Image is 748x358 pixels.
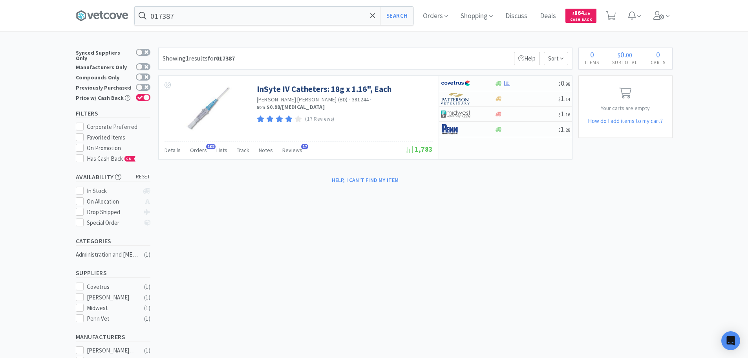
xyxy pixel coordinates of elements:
span: 1,783 [406,145,433,154]
span: . 16 [564,112,570,117]
div: On Allocation [87,197,139,206]
h5: Categories [76,237,150,246]
div: On Promotion [87,143,150,153]
span: . 89 [584,11,590,16]
div: Manufacturers Only [76,63,132,70]
h5: Suppliers [76,268,150,277]
span: $ [618,51,620,59]
strong: $0.98 / [MEDICAL_DATA] [267,103,325,110]
span: Has Cash Back [87,155,136,162]
span: . 28 [564,127,570,133]
button: Search [380,7,413,25]
span: Details [165,147,181,154]
div: Covetrus [87,282,135,292]
span: for [208,54,235,62]
div: ( 1 ) [144,346,150,355]
div: In Stock [87,186,139,196]
div: Compounds Only [76,73,132,80]
h4: Carts [644,59,672,66]
span: 1 [558,125,570,134]
button: Help, I can't find my item [327,173,404,187]
p: Your carts are empty [579,104,672,112]
span: . 14 [564,96,570,102]
div: Previously Purchased [76,84,132,90]
a: InSyte IV Catheters: 18g x 1.16", Each [257,84,391,94]
h5: Filters [76,109,150,118]
div: Drop Shipped [87,207,139,217]
a: Discuss [502,13,530,20]
h5: Manufacturers [76,332,150,341]
span: reset [136,173,150,181]
input: Search by item, sku, manufacturer, ingredient, size... [135,7,413,25]
img: f5e969b455434c6296c6d81ef179fa71_3.png [441,93,470,105]
span: 00 [626,51,632,59]
span: 0 [558,79,570,88]
span: 864 [572,9,590,17]
span: 0 [620,50,624,59]
a: [PERSON_NAME] [PERSON_NAME] (BD) [257,96,348,103]
div: . [606,51,644,59]
div: Administration and [MEDICAL_DATA] [76,250,139,259]
span: from [257,105,265,110]
span: $ [558,112,561,117]
img: 495937f484d04342baf78bcc3f569735_170574.jpeg [184,84,235,135]
div: [PERSON_NAME] [PERSON_NAME] (BD) [87,346,135,355]
a: $864.89Cash Back [565,5,596,26]
span: . 98 [564,81,570,87]
span: 381244 [352,96,369,103]
span: CB [125,156,133,161]
span: · [370,96,371,103]
span: 0 [656,50,660,59]
div: ( 1 ) [144,314,150,323]
span: Track [237,147,249,154]
span: 1 [558,94,570,103]
h4: Subtotal [606,59,644,66]
img: 4dd14cff54a648ac9e977f0c5da9bc2e_5.png [441,108,470,120]
span: $ [558,127,561,133]
div: ( 1 ) [144,282,150,292]
h5: Availability [76,173,150,182]
span: $ [572,11,574,16]
a: Deals [537,13,559,20]
div: ( 1 ) [144,293,150,302]
p: Help [514,52,540,65]
div: ( 1 ) [144,250,150,259]
span: 102 [206,144,216,149]
span: · [349,96,351,103]
h4: Items [579,59,606,66]
div: Showing 1 results [163,53,235,64]
span: Reviews [282,147,302,154]
div: Synced Suppliers Only [76,49,132,61]
span: $ [558,81,561,87]
div: Corporate Preferred [87,122,150,132]
span: Orders [190,147,207,154]
span: $ [558,96,561,102]
span: Notes [259,147,273,154]
span: Sort [544,52,568,65]
div: ( 1 ) [144,303,150,313]
img: 77fca1acd8b6420a9015268ca798ef17_1.png [441,77,470,89]
h5: How do I add items to my cart? [579,116,672,126]
span: Cash Back [570,18,592,23]
div: Special Order [87,218,139,228]
div: Midwest [87,303,135,313]
span: 1 [558,109,570,118]
strong: 017387 [216,54,235,62]
span: 0 [590,50,594,59]
span: Lists [216,147,227,154]
img: e1133ece90fa4a959c5ae41b0808c578_9.png [441,123,470,135]
div: Open Intercom Messenger [721,331,740,350]
div: Penn Vet [87,314,135,323]
p: (17 Reviews) [305,115,335,123]
span: 17 [301,144,308,149]
div: Favorited Items [87,133,150,142]
div: Price w/ Cash Back [76,94,132,101]
div: [PERSON_NAME] [87,293,135,302]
